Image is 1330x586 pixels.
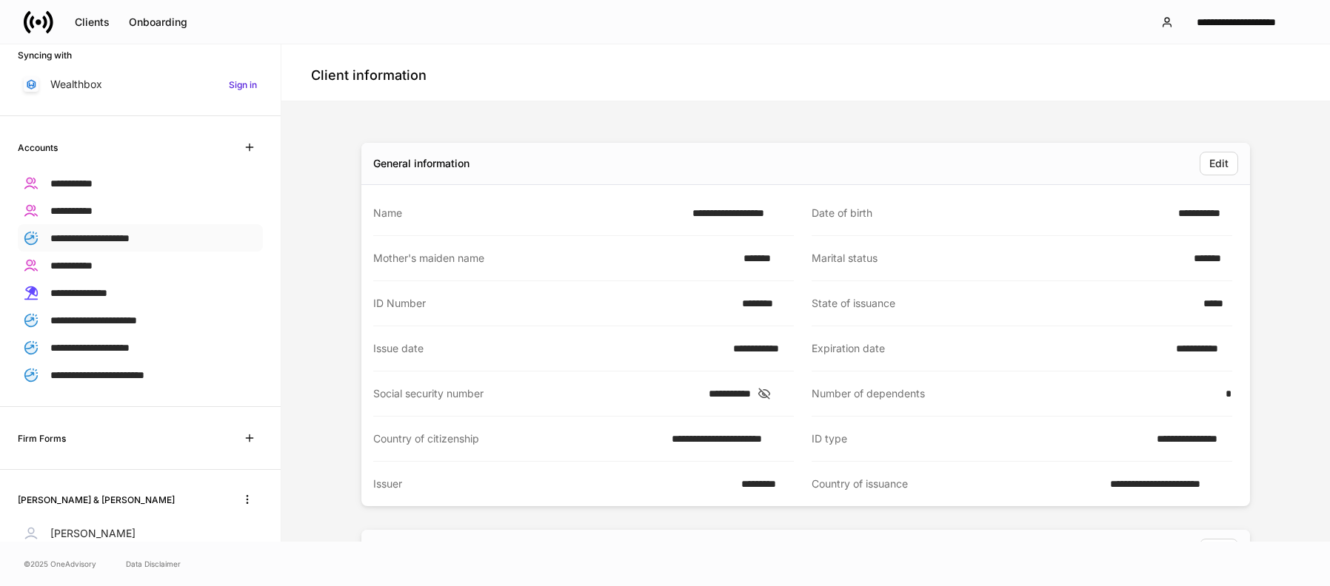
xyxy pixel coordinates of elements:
div: Clients [75,17,110,27]
div: Onboarding [129,17,187,27]
p: [PERSON_NAME] [50,526,136,541]
div: Marital status [812,251,1185,266]
a: [PERSON_NAME] [18,520,263,547]
div: Expiration date [812,341,1167,356]
a: Data Disclaimer [126,558,181,570]
div: Issuer [373,476,732,491]
button: Onboarding [119,10,197,34]
h6: [PERSON_NAME] & [PERSON_NAME] [18,493,175,507]
div: General information [373,156,469,171]
div: Date of birth [812,206,1169,220]
div: Mother's maiden name [373,251,735,266]
div: ID Number [373,296,733,311]
div: ID type [812,431,1148,446]
div: State of issuance [812,296,1194,311]
h4: Client information [311,67,427,84]
div: Issue date [373,341,724,356]
a: WealthboxSign in [18,71,263,98]
h6: Firm Forms [18,431,66,445]
button: Clients [65,10,119,34]
div: Country of citizenship [373,431,663,446]
button: Edit [1200,152,1238,175]
p: Wealthbox [50,77,102,92]
div: Number of dependents [812,386,1217,401]
div: Name [373,206,684,220]
div: Social security number [373,386,700,401]
div: Edit [1209,158,1229,169]
h6: Syncing with [18,48,72,62]
div: Country of issuance [812,476,1101,491]
span: © 2025 OneAdvisory [24,558,96,570]
h6: Sign in [229,78,257,92]
h6: Accounts [18,141,58,155]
